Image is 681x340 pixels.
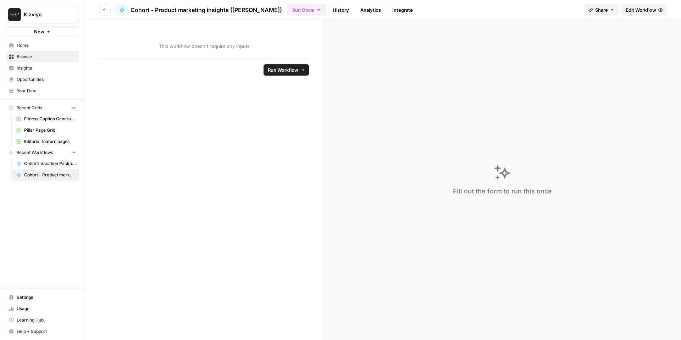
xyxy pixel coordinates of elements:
span: Run Workflow [268,66,298,73]
span: Opportunities [17,76,76,83]
a: Opportunities [6,74,79,85]
span: Cohort - Product marketing insights ([PERSON_NAME]) [24,172,76,178]
span: Your Data [17,88,76,94]
a: Learning Hub [6,314,79,326]
span: Klaviyo [24,11,67,18]
button: Recent Workflows [6,147,79,158]
span: Browse [17,54,76,60]
span: This workflow doesn't require any inputs [99,43,309,50]
button: Help + Support [6,326,79,337]
span: New [34,28,44,35]
a: Edit Workflow [621,4,667,16]
button: Run Workflow [264,64,309,76]
a: Home [6,40,79,51]
span: Cohort: Vacation Package Description ([PERSON_NAME]) [24,160,76,167]
span: Usage [17,306,76,312]
button: Recent Grids [6,103,79,113]
img: Klaviyo Logo [8,8,21,21]
a: Editorial feature pages [13,136,79,147]
a: Settings [6,292,79,303]
a: Analytics [356,4,385,16]
a: Insights [6,62,79,74]
a: Browse [6,51,79,62]
span: Editorial feature pages [24,138,76,145]
div: Fill out the form to run this once [453,186,552,196]
span: Help + Support [17,328,76,335]
a: Fitness Caption Generator ([PERSON_NAME]) [13,113,79,125]
a: Cohort - Product marketing insights ([PERSON_NAME]) [116,4,282,16]
button: Share [585,4,619,16]
span: Recent Workflows [16,149,53,156]
span: Recent Grids [16,105,42,111]
span: Cohort - Product marketing insights ([PERSON_NAME]) [131,6,282,14]
button: New [6,26,79,37]
span: Learning Hub [17,317,76,323]
span: Pillar Page Grid [24,127,76,133]
a: Pillar Page Grid [13,125,79,136]
span: Fitness Caption Generator ([PERSON_NAME]) [24,116,76,122]
a: Integrate [388,4,417,16]
span: Edit Workflow [626,6,656,13]
span: Share [595,6,608,13]
span: Insights [17,65,76,71]
span: Home [17,42,76,49]
button: Run Once [288,4,326,16]
a: Cohort: Vacation Package Description ([PERSON_NAME]) [13,158,79,169]
a: Usage [6,303,79,314]
button: Workspace: Klaviyo [6,6,79,23]
a: History [328,4,353,16]
a: Your Data [6,85,79,97]
a: Cohort - Product marketing insights ([PERSON_NAME]) [13,169,79,181]
span: Settings [17,294,76,301]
